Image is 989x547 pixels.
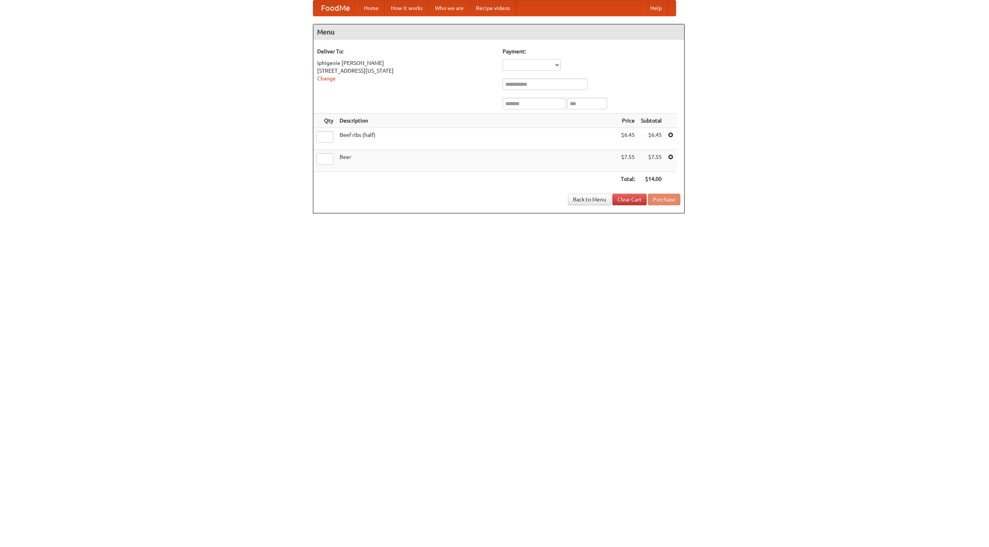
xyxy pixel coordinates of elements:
[385,0,429,16] a: How it works
[336,128,618,150] td: Beef ribs (half)
[336,150,618,172] td: Beer
[313,24,684,40] h4: Menu
[648,194,680,205] button: Purchase
[618,150,638,172] td: $7.55
[317,75,336,82] a: Change
[503,48,680,55] h5: Payment:
[638,172,665,186] th: $14.00
[638,150,665,172] td: $7.55
[618,128,638,150] td: $6.45
[358,0,385,16] a: Home
[470,0,516,16] a: Recipe videos
[336,114,618,128] th: Description
[313,0,358,16] a: FoodMe
[317,67,495,75] div: [STREET_ADDRESS][US_STATE]
[612,194,647,205] a: Clear Cart
[317,59,495,67] div: Iphigenie [PERSON_NAME]
[317,48,495,55] h5: Deliver To:
[638,114,665,128] th: Subtotal
[618,114,638,128] th: Price
[618,172,638,186] th: Total:
[313,114,336,128] th: Qty
[568,194,611,205] a: Back to Menu
[644,0,668,16] a: Help
[638,128,665,150] td: $6.45
[429,0,470,16] a: Who we are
